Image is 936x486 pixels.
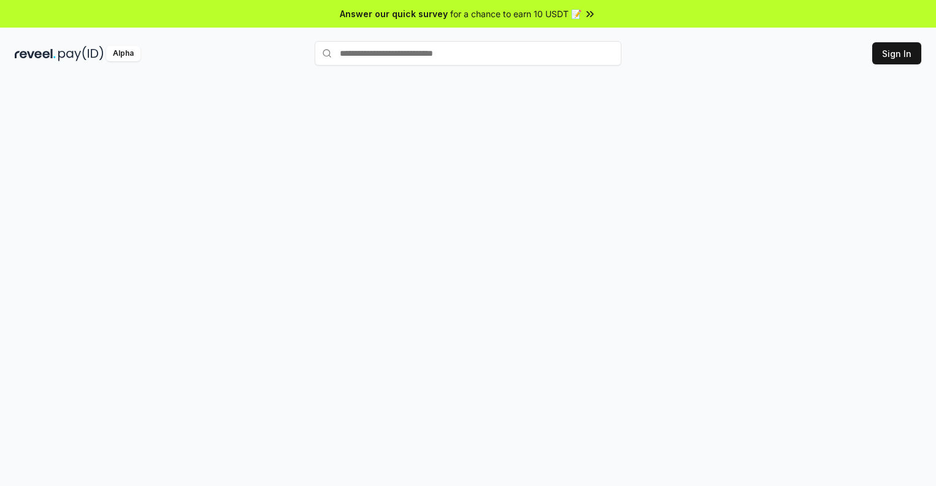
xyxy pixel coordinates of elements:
[58,46,104,61] img: pay_id
[15,46,56,61] img: reveel_dark
[106,46,140,61] div: Alpha
[340,7,448,20] span: Answer our quick survey
[872,42,921,64] button: Sign In
[450,7,581,20] span: for a chance to earn 10 USDT 📝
